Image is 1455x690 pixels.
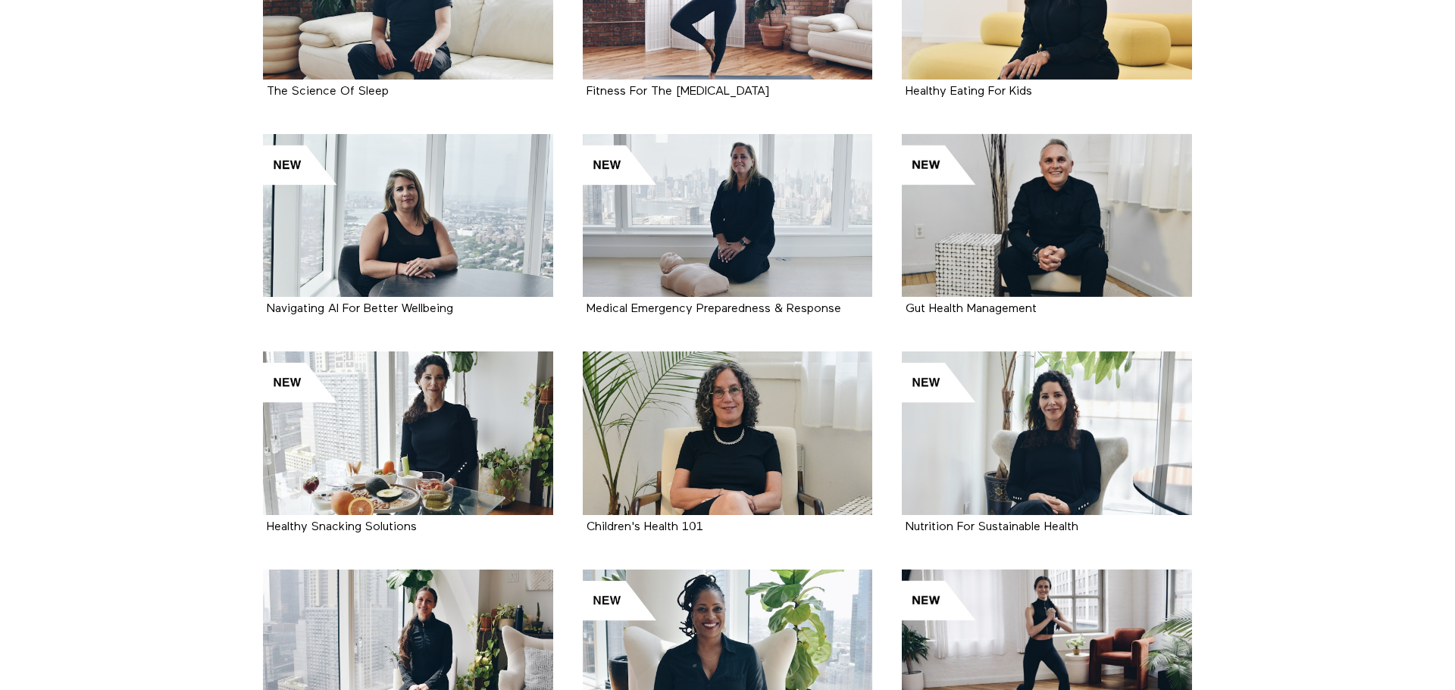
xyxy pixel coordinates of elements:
strong: Healthy Eating For Kids [906,86,1032,98]
a: Navigating AI For Better Wellbeing [263,134,553,297]
a: Healthy Eating For Kids [906,86,1032,97]
a: Medical Emergency Preparedness & Response [587,303,841,314]
a: Children's Health 101 [587,521,703,532]
a: Navigating AI For Better Wellbeing [267,303,453,314]
a: Healthy Snacking Solutions [267,521,417,532]
a: Healthy Snacking Solutions [263,351,553,514]
a: Fitness For The [MEDICAL_DATA] [587,86,769,97]
a: Gut Health Management [902,134,1192,297]
a: Medical Emergency Preparedness & Response [583,134,873,297]
strong: The Science Of Sleep [267,86,389,98]
a: Gut Health Management [906,303,1037,314]
strong: Fitness For The Menstrual Cycle [587,86,769,98]
strong: Medical Emergency Preparedness & Response [587,303,841,315]
a: Nutrition For Sustainable Health [906,521,1078,532]
strong: Navigating AI For Better Wellbeing [267,303,453,315]
a: The Science Of Sleep [267,86,389,97]
strong: Gut Health Management [906,303,1037,315]
a: Children's Health 101 [583,351,873,514]
a: Nutrition For Sustainable Health [902,351,1192,514]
